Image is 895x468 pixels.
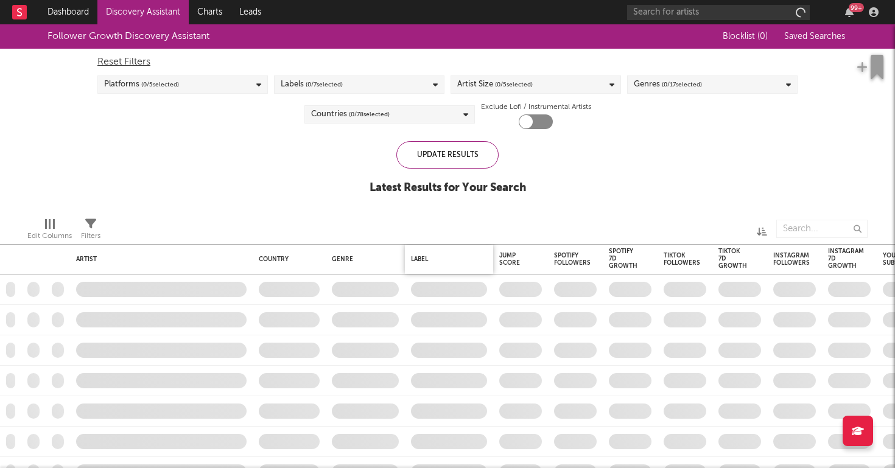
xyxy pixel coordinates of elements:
[47,29,209,44] div: Follower Growth Discovery Assistant
[332,256,393,263] div: Genre
[499,252,524,267] div: Jump Score
[396,141,499,169] div: Update Results
[306,77,343,92] span: ( 0 / 7 selected)
[784,32,848,41] span: Saved Searches
[723,32,768,41] span: Blocklist
[495,77,533,92] span: ( 0 / 5 selected)
[349,107,390,122] span: ( 0 / 78 selected)
[634,77,702,92] div: Genres
[609,248,637,270] div: Spotify 7D Growth
[27,229,72,243] div: Edit Columns
[757,32,768,41] span: ( 0 )
[662,77,702,92] span: ( 0 / 17 selected)
[554,252,591,267] div: Spotify Followers
[81,229,100,243] div: Filters
[849,3,864,12] div: 99 +
[281,77,343,92] div: Labels
[259,256,314,263] div: Country
[845,7,854,17] button: 99+
[627,5,810,20] input: Search for artists
[481,100,591,114] label: Exclude Lofi / Instrumental Artists
[76,256,240,263] div: Artist
[141,77,179,92] span: ( 0 / 5 selected)
[311,107,390,122] div: Countries
[773,252,810,267] div: Instagram Followers
[97,55,798,69] div: Reset Filters
[718,248,747,270] div: Tiktok 7D Growth
[411,256,481,263] div: Label
[104,77,179,92] div: Platforms
[27,214,72,249] div: Edit Columns
[370,181,526,195] div: Latest Results for Your Search
[664,252,700,267] div: Tiktok Followers
[776,220,868,238] input: Search...
[457,77,533,92] div: Artist Size
[781,32,848,41] button: Saved Searches
[828,248,864,270] div: Instagram 7D Growth
[81,214,100,249] div: Filters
